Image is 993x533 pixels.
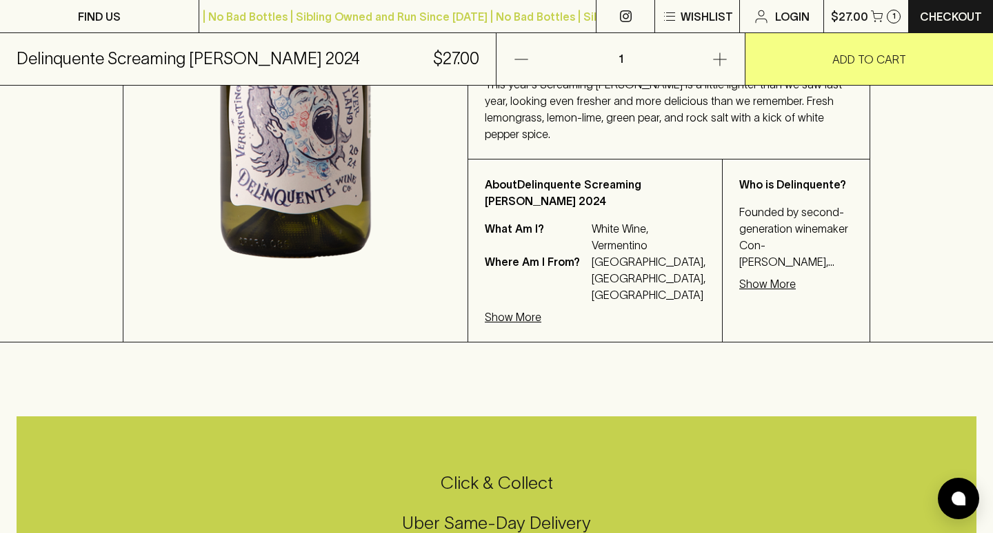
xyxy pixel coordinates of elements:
p: What Am I? [485,220,588,253]
p: Wishlist [681,8,733,25]
img: bubble-icon [952,492,965,505]
p: Checkout [920,8,982,25]
p: 1 [604,33,637,85]
p: Show More [739,275,796,292]
p: FIND US [78,8,121,25]
h5: $27.00 [433,48,479,70]
p: 1 [892,12,896,20]
p: About Delinquente Screaming [PERSON_NAME] 2024 [485,176,705,209]
h5: Delinquente Screaming [PERSON_NAME] 2024 [17,48,360,70]
p: Login [775,8,810,25]
p: White Wine, Vermentino [592,220,705,253]
p: $27.00 [831,8,868,25]
h5: Click & Collect [17,472,976,494]
p: Show More [485,309,541,325]
p: [GEOGRAPHIC_DATA], [GEOGRAPHIC_DATA], [GEOGRAPHIC_DATA] [592,253,705,303]
p: ADD TO CART [832,51,906,68]
button: ADD TO CART [745,33,993,85]
span: This year's Screaming [PERSON_NAME] is a little lighter than we saw last year, looking even fresh... [485,78,842,140]
p: Where Am I From? [485,253,588,303]
b: Who is Delinquente? [739,178,846,191]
